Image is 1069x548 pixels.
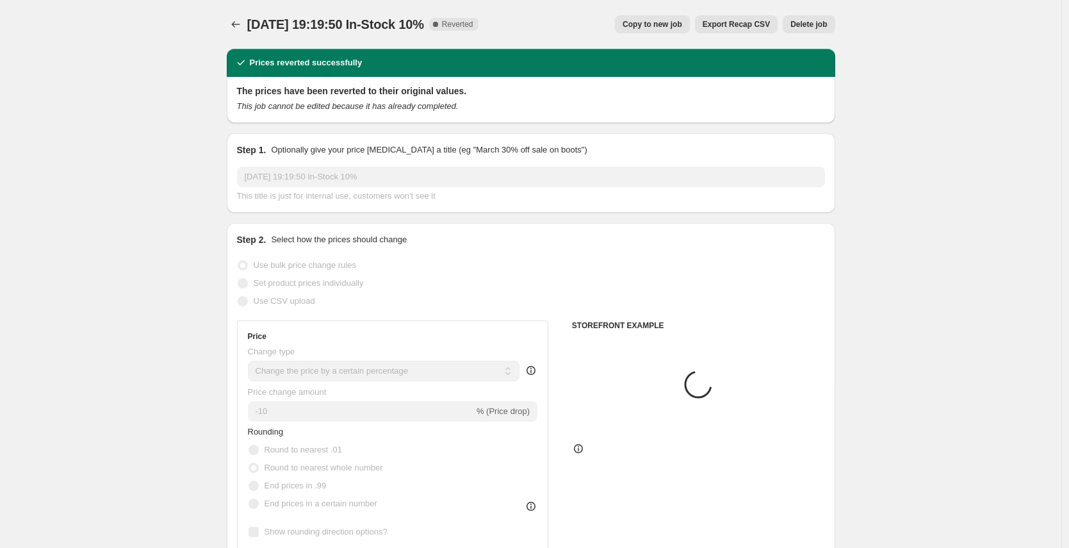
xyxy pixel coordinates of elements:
button: Price change jobs [227,15,245,33]
span: Export Recap CSV [703,19,770,29]
span: Round to nearest .01 [265,445,342,454]
span: Delete job [790,19,827,29]
span: Price change amount [248,387,327,397]
span: % (Price drop) [477,406,530,416]
input: 30% off holiday sale [237,167,825,187]
span: [DATE] 19:19:50 In-Stock 10% [247,17,424,31]
span: End prices in .99 [265,481,327,490]
span: Rounding [248,427,284,436]
h2: The prices have been reverted to their original values. [237,85,825,97]
span: Use CSV upload [254,296,315,306]
h2: Step 1. [237,144,266,156]
h2: Step 2. [237,233,266,246]
span: This title is just for internal use, customers won't see it [237,191,436,201]
div: help [525,364,537,377]
button: Copy to new job [615,15,690,33]
h6: STOREFRONT EXAMPLE [572,320,825,331]
span: Change type [248,347,295,356]
h3: Price [248,331,266,342]
span: End prices in a certain number [265,499,377,508]
p: Optionally give your price [MEDICAL_DATA] a title (eg "March 30% off sale on boots") [271,144,587,156]
span: Set product prices individually [254,278,364,288]
span: Use bulk price change rules [254,260,356,270]
button: Delete job [783,15,835,33]
i: This job cannot be edited because it has already completed. [237,101,459,111]
button: Export Recap CSV [695,15,778,33]
span: Round to nearest whole number [265,463,383,472]
h2: Prices reverted successfully [250,56,363,69]
span: Show rounding direction options? [265,527,388,536]
span: Reverted [442,19,473,29]
input: -15 [248,401,474,422]
p: Select how the prices should change [271,233,407,246]
span: Copy to new job [623,19,682,29]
